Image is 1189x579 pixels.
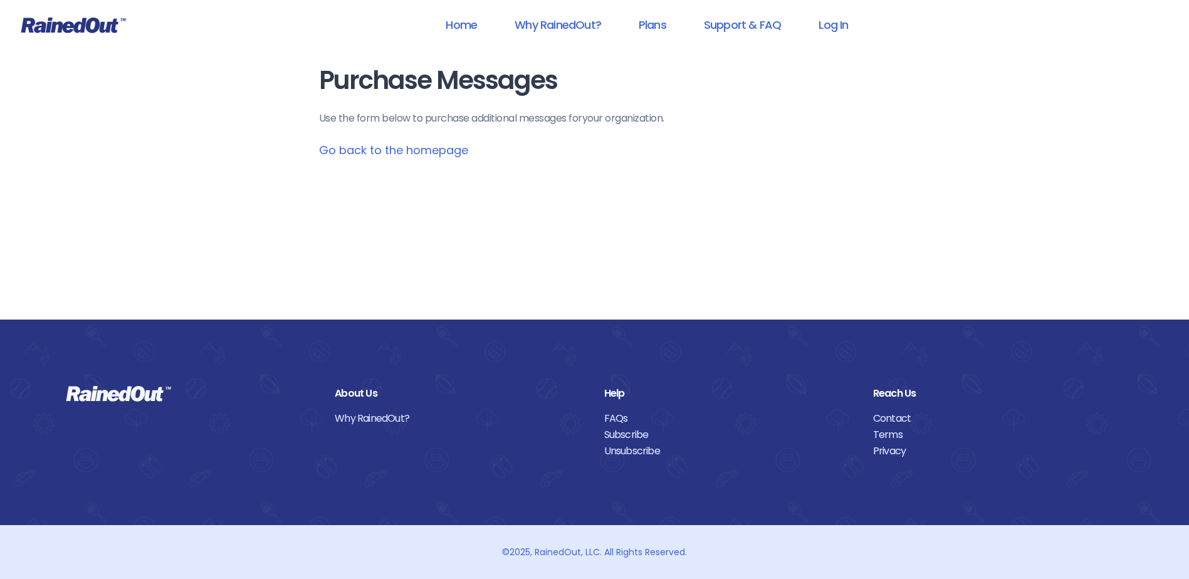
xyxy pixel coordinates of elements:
[319,111,871,126] p: Use the form below to purchase additional messages for your organization .
[873,427,1123,443] a: Terms
[604,443,854,459] a: Unsubscribe
[335,410,585,427] a: Why RainedOut?
[319,142,468,158] a: Go back to the homepage
[335,385,585,402] div: About Us
[622,11,683,39] a: Plans
[873,410,1123,427] a: Contact
[688,11,797,39] a: Support & FAQ
[319,66,871,95] h1: Purchase Messages
[604,385,854,402] div: Help
[498,11,617,39] a: Why RainedOut?
[604,427,854,443] a: Subscribe
[873,385,1123,402] div: Reach Us
[802,11,864,39] a: Log In
[873,443,1123,459] a: Privacy
[604,410,854,427] a: FAQs
[429,11,493,39] a: Home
